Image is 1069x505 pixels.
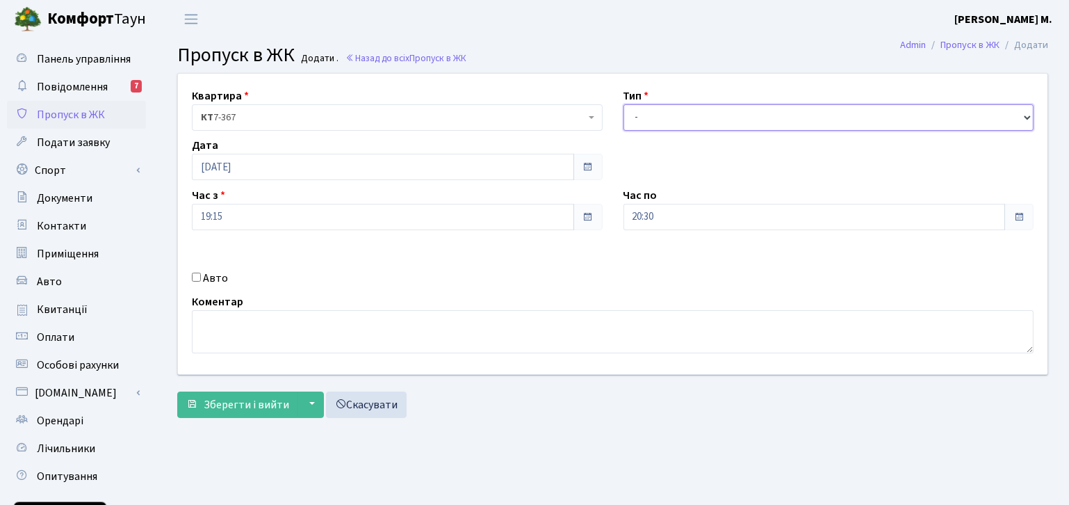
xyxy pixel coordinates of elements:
[999,38,1048,53] li: Додати
[326,392,407,418] a: Скасувати
[879,31,1069,60] nav: breadcrumb
[131,80,142,93] div: 7
[7,240,146,268] a: Приміщення
[7,157,146,184] a: Спорт
[37,469,97,484] span: Опитування
[37,246,99,262] span: Приміщення
[203,270,228,287] label: Авто
[192,294,243,310] label: Коментар
[7,407,146,435] a: Орендарі
[954,12,1052,27] b: [PERSON_NAME] М.
[37,358,119,373] span: Особові рахунки
[7,379,146,407] a: [DOMAIN_NAME]
[37,218,86,234] span: Контакти
[7,212,146,240] a: Контакти
[7,268,146,296] a: Авто
[201,111,585,125] span: <b>КТ</b>&nbsp;&nbsp;&nbsp;&nbsp;7-367
[7,435,146,463] a: Лічильники
[37,107,105,122] span: Пропуск в ЖК
[192,104,603,131] span: <b>КТ</b>&nbsp;&nbsp;&nbsp;&nbsp;7-367
[7,351,146,379] a: Особові рахунки
[900,38,926,52] a: Admin
[177,392,298,418] button: Зберегти і вийти
[37,191,92,206] span: Документи
[623,88,649,104] label: Тип
[192,88,249,104] label: Квартира
[37,441,95,456] span: Лічильники
[7,73,146,101] a: Повідомлення7
[954,11,1052,28] a: [PERSON_NAME] М.
[7,323,146,351] a: Оплати
[14,6,42,33] img: logo.png
[345,51,466,65] a: Назад до всіхПропуск в ЖК
[7,101,146,129] a: Пропуск в ЖК
[47,8,114,30] b: Комфорт
[623,187,658,204] label: Час по
[7,129,146,157] a: Подати заявку
[174,8,209,31] button: Переключити навігацію
[7,296,146,323] a: Квитанції
[37,135,110,150] span: Подати заявку
[37,51,131,67] span: Панель управління
[201,111,213,125] b: КТ
[37,330,74,345] span: Оплати
[37,413,83,428] span: Орендарі
[192,137,218,154] label: Дата
[37,274,62,289] span: Авто
[37,79,108,95] span: Повідомлення
[37,302,88,317] span: Квитанції
[47,8,146,31] span: Таун
[7,184,146,212] a: Документи
[177,41,295,69] span: Пропуск в ЖК
[7,45,146,73] a: Панель управління
[299,53,339,65] small: Додати .
[204,397,289,412] span: Зберегти і вийти
[409,51,466,65] span: Пропуск в ЖК
[192,187,225,204] label: Час з
[940,38,999,52] a: Пропуск в ЖК
[7,463,146,490] a: Опитування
